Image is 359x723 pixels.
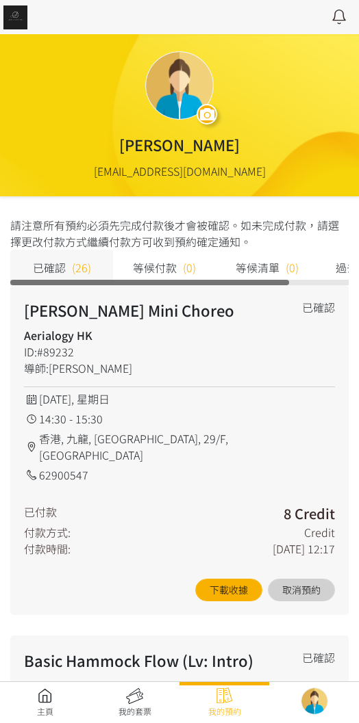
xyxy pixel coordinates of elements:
[24,410,335,427] div: 14:30 - 15:30
[24,327,273,343] h4: Aerialogy HK
[24,524,71,540] div: 付款方式:
[302,649,335,666] div: 已確認
[236,259,280,276] span: 等候清單
[24,649,273,672] h2: Basic Hammock Flow (Lv: Intro)
[304,524,335,540] div: Credit
[24,677,273,694] h4: Aerialogy HK
[183,259,196,276] span: (0)
[33,259,66,276] span: 已確認
[268,579,335,601] button: 取消預約
[24,299,273,321] h2: [PERSON_NAME] Mini Choreo
[195,579,262,601] a: 下載收據
[119,133,240,156] div: [PERSON_NAME]
[302,299,335,315] div: 已確認
[133,259,177,276] span: 等候付款
[24,391,335,407] div: [DATE], 星期日
[24,360,273,376] div: 導師:[PERSON_NAME]
[273,540,335,557] div: [DATE] 12:17
[39,430,335,463] span: 香港, 九龍, [GEOGRAPHIC_DATA], 29/F, [GEOGRAPHIC_DATA]
[24,343,273,360] div: ID:#89232
[24,503,57,524] div: 已付款
[72,259,91,276] span: (26)
[24,540,71,557] div: 付款時間:
[286,259,299,276] span: (0)
[94,163,266,179] div: [EMAIL_ADDRESS][DOMAIN_NAME]
[284,503,335,524] h3: 8 Credit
